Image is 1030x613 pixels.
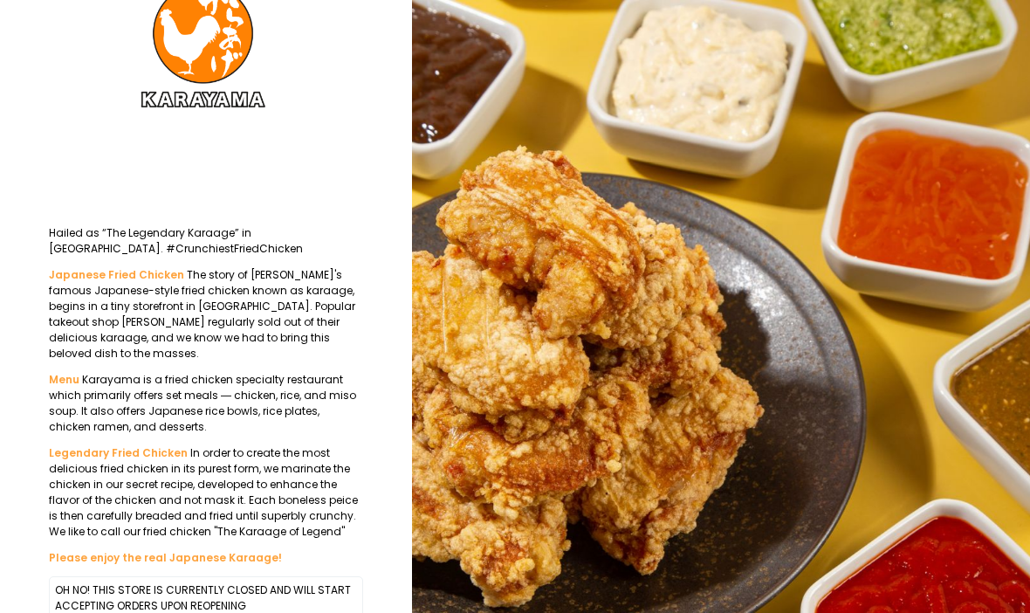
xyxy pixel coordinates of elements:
[49,550,282,565] b: Please enjoy the real Japanese Karaage!
[49,267,363,362] div: The story of [PERSON_NAME]'s famous Japanese-style fried chicken known as karaage, begins in a ti...
[49,372,79,387] b: Menu
[49,225,363,257] div: Hailed as “The Legendary Karaage” in [GEOGRAPHIC_DATA]. #CrunchiestFriedChicken
[49,267,184,282] b: Japanese Fried Chicken
[49,110,363,215] div: Japan's #CrunchiestFriedChicken
[49,445,363,540] div: In order to create the most delicious fried chicken in its purest form, we marinate the chicken i...
[49,445,188,460] b: Legendary Fried Chicken
[49,372,363,435] div: Karayama is a fried chicken specialty restaurant which primarily offers set meals ― chicken, rice...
